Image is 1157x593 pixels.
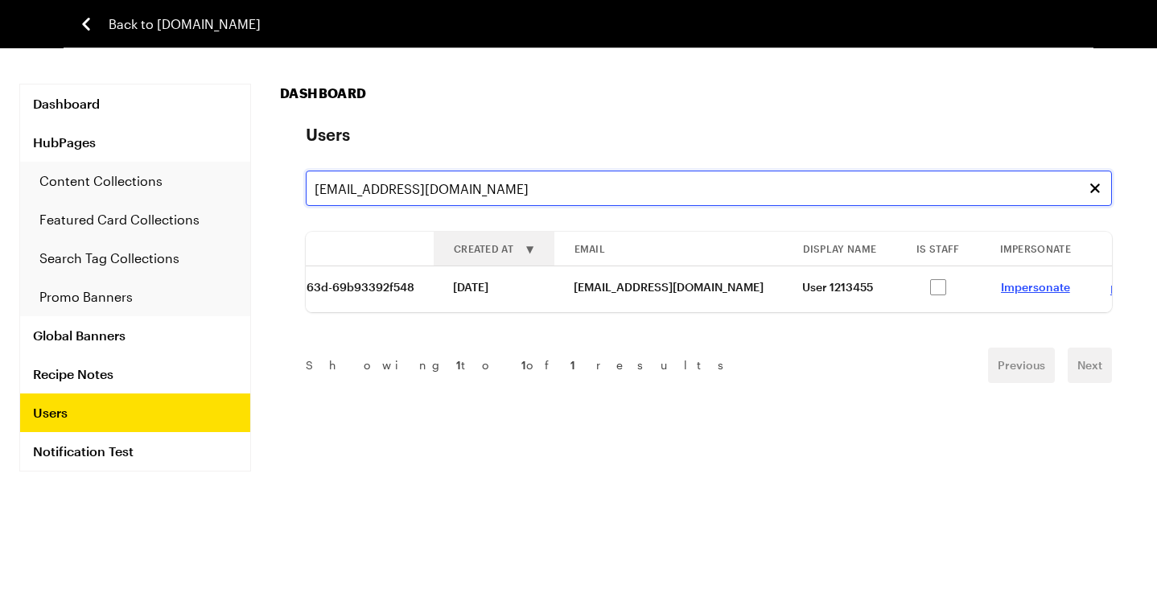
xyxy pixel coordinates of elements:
[574,279,764,295] span: [EMAIL_ADDRESS][DOMAIN_NAME]
[526,242,534,255] span: ▼
[434,233,554,265] button: Created At▼
[306,357,741,373] p: Showing to of results
[20,162,250,200] a: Content Collections
[555,233,782,265] button: Email
[570,358,575,372] span: 1
[20,316,250,355] a: Global Banners
[20,393,250,432] a: Users
[784,233,896,265] div: Display Name
[1110,282,1131,296] a: Edit
[1086,179,1104,197] button: Clear search
[20,84,250,123] a: Dashboard
[20,239,250,278] a: Search Tag Collections
[981,233,1090,265] div: impersonate
[453,279,488,295] span: [DATE]
[1001,280,1070,294] a: Impersonate
[456,358,461,372] span: 1
[20,355,250,393] a: Recipe Notes
[280,84,1138,103] h1: Dashboard
[20,278,250,316] a: Promo Banners
[20,200,250,239] a: Featured Card Collections
[521,358,526,372] span: 1
[306,171,1112,206] input: Search Email
[306,338,1112,393] nav: Pagination
[802,279,873,295] span: User 1213455
[897,233,978,265] div: Is Staff
[109,14,261,34] span: Back to [DOMAIN_NAME]
[20,432,250,471] a: Notification Test
[306,122,1112,145] p: Users
[20,123,250,162] a: HubPages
